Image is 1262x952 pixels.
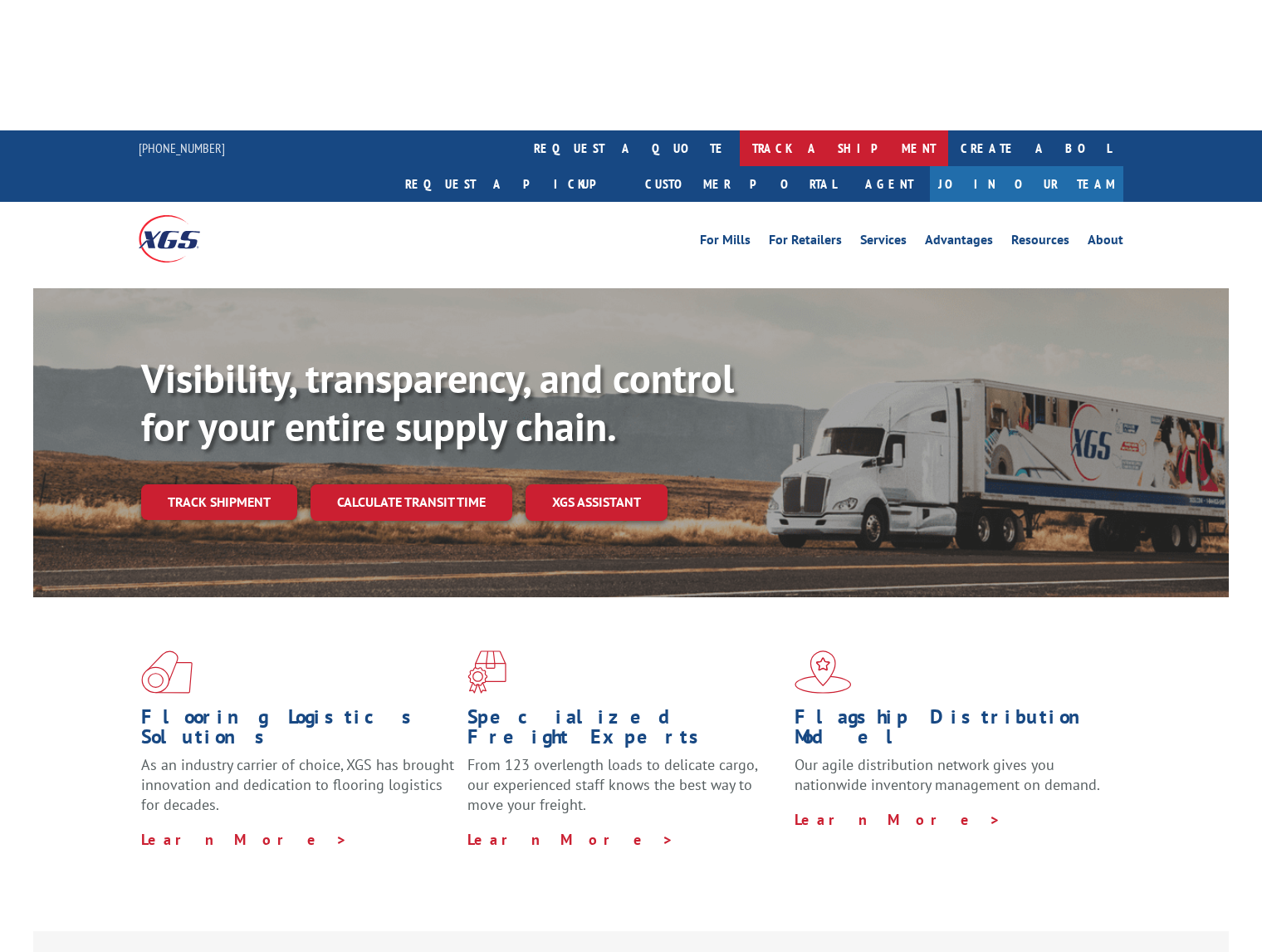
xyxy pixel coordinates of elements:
[141,755,454,814] span: As an industry carrier of choice, XGS has brought innovation and dedication to flooring logistics...
[849,166,930,202] a: Agent
[141,707,455,755] h1: Flooring Logistics Solutions
[769,233,842,252] a: For Retailers
[141,830,348,849] a: Learn More >
[1088,233,1123,252] a: About
[311,484,512,520] a: Calculate transit time
[467,707,781,755] h1: Specialized Freight Experts
[795,650,852,694] img: xgs-icon-flagship-distribution-model-red
[795,810,1001,829] a: Learn More >
[526,484,668,520] a: XGS ASSISTANT
[141,650,193,694] img: xgs-icon-total-supply-chain-intelligence-red
[795,707,1108,755] h1: Flagship Distribution Model
[930,166,1123,202] a: Join Our Team
[860,233,907,252] a: Services
[467,755,781,829] p: From 123 overlength loads to delicate cargo, our experienced staff knows the best way to move you...
[948,130,1123,166] a: Create a BOL
[1011,233,1069,252] a: Resources
[467,830,674,849] a: Learn More >
[467,650,506,694] img: xgs-icon-focused-on-flooring-red
[795,755,1100,794] span: Our agile distribution network gives you nationwide inventory management on demand.
[141,484,297,519] a: Track shipment
[521,130,740,166] a: request a quote
[740,130,948,166] a: track a shipment
[925,233,993,252] a: Advantages
[141,352,734,452] b: Visibility, transparency, and control for your entire supply chain.
[633,166,849,202] a: Customer Portal
[139,140,225,156] a: [PHONE_NUMBER]
[700,233,751,252] a: For Mills
[393,166,633,202] a: Request a pickup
